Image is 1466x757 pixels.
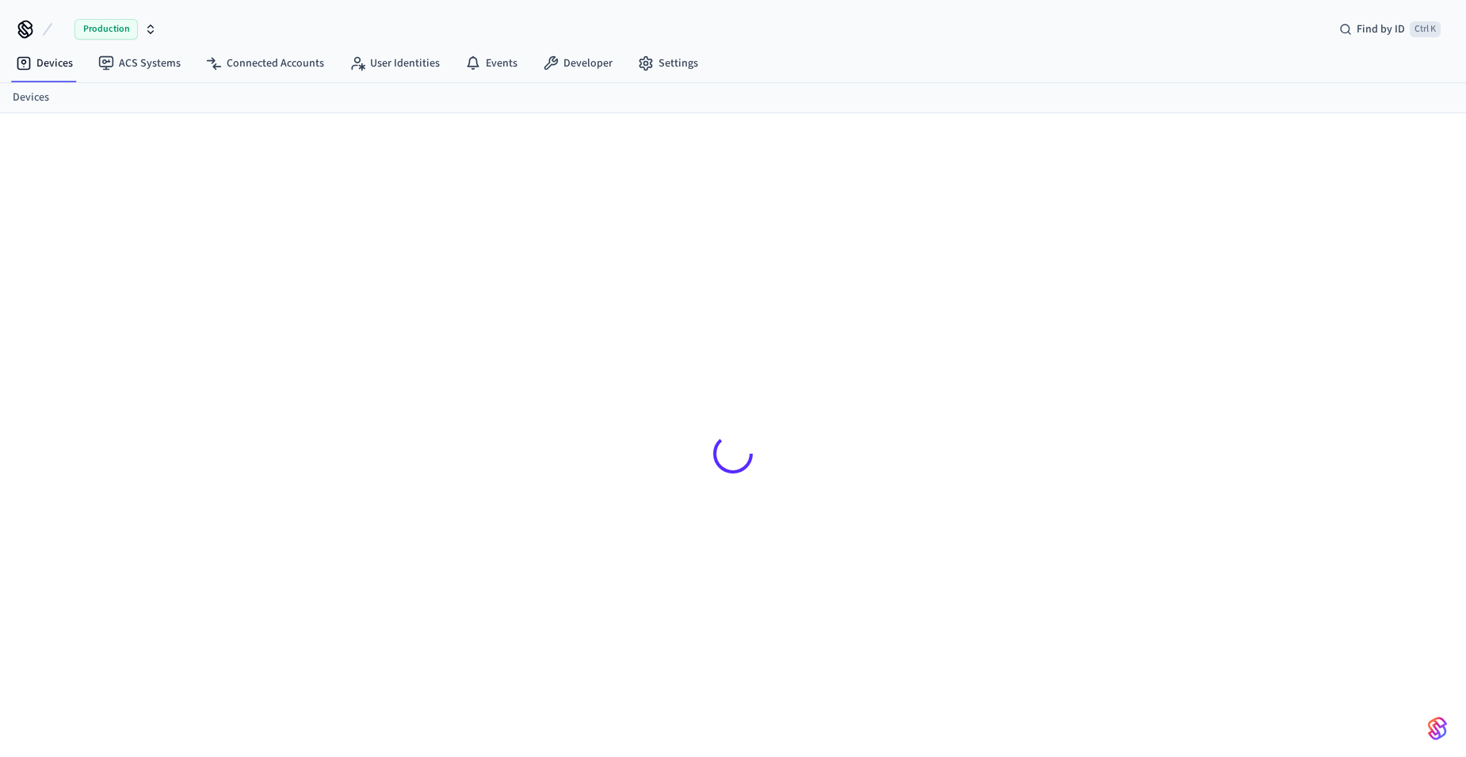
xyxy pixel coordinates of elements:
img: SeamLogoGradient.69752ec5.svg [1428,716,1447,741]
a: Devices [3,49,86,78]
a: Developer [530,49,625,78]
span: Production [74,19,138,40]
a: Devices [13,89,49,106]
span: Find by ID [1357,21,1405,37]
span: Ctrl K [1410,21,1441,37]
a: ACS Systems [86,49,193,78]
a: Events [452,49,530,78]
a: Connected Accounts [193,49,337,78]
a: User Identities [337,49,452,78]
div: Find by IDCtrl K [1327,15,1453,44]
a: Settings [625,49,711,78]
